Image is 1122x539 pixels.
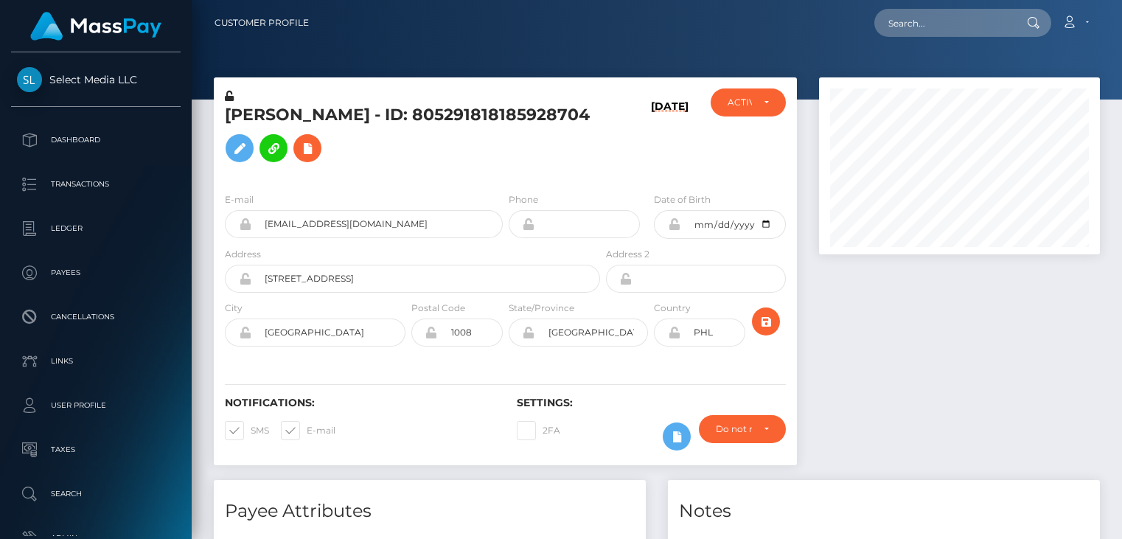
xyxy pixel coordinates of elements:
[651,100,689,175] h6: [DATE]
[225,498,635,524] h4: Payee Attributes
[11,122,181,159] a: Dashboard
[411,302,465,315] label: Postal Code
[874,9,1013,37] input: Search...
[225,104,592,170] h5: [PERSON_NAME] - ID: 805291818185928704
[225,302,243,315] label: City
[11,254,181,291] a: Payees
[728,97,752,108] div: ACTIVE
[17,394,175,417] p: User Profile
[225,248,261,261] label: Address
[11,210,181,247] a: Ledger
[17,306,175,328] p: Cancellations
[517,421,560,440] label: 2FA
[17,262,175,284] p: Payees
[225,193,254,206] label: E-mail
[654,193,711,206] label: Date of Birth
[654,302,691,315] label: Country
[509,193,538,206] label: Phone
[281,421,335,440] label: E-mail
[679,498,1089,524] h4: Notes
[11,299,181,335] a: Cancellations
[11,73,181,86] span: Select Media LLC
[11,476,181,512] a: Search
[30,12,161,41] img: MassPay Logo
[517,397,787,409] h6: Settings:
[11,387,181,424] a: User Profile
[225,421,269,440] label: SMS
[17,173,175,195] p: Transactions
[11,343,181,380] a: Links
[716,423,752,435] div: Do not require
[17,439,175,461] p: Taxes
[17,218,175,240] p: Ledger
[699,415,786,443] button: Do not require
[11,431,181,468] a: Taxes
[17,129,175,151] p: Dashboard
[17,67,42,92] img: Select Media LLC
[225,397,495,409] h6: Notifications:
[509,302,574,315] label: State/Province
[215,7,309,38] a: Customer Profile
[17,350,175,372] p: Links
[711,88,786,117] button: ACTIVE
[11,166,181,203] a: Transactions
[606,248,649,261] label: Address 2
[17,483,175,505] p: Search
